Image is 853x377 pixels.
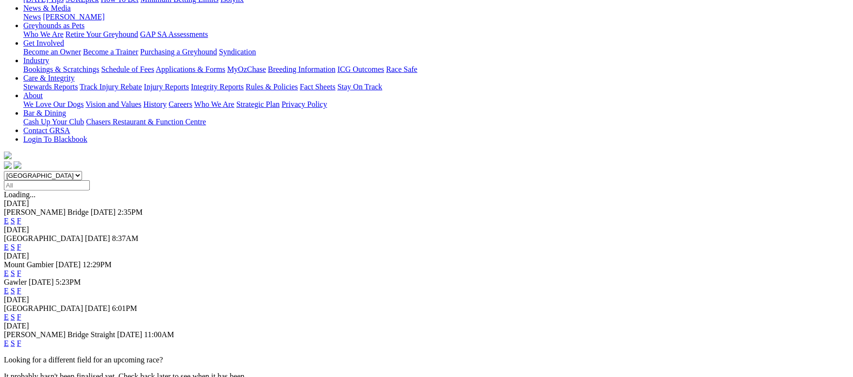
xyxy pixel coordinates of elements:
[23,4,71,12] a: News & Media
[56,278,81,286] span: 5:23PM
[83,48,138,56] a: Become a Trainer
[56,260,81,269] span: [DATE]
[4,260,54,269] span: Mount Gambier
[23,65,849,74] div: Industry
[143,100,167,108] a: History
[17,339,21,347] a: F
[11,339,15,347] a: S
[83,260,112,269] span: 12:29PM
[140,30,208,38] a: GAP SA Assessments
[386,65,417,73] a: Race Safe
[17,287,21,295] a: F
[227,65,266,73] a: MyOzChase
[144,330,174,339] span: 11:00AM
[17,313,21,321] a: F
[268,65,335,73] a: Breeding Information
[17,269,21,277] a: F
[14,161,21,169] img: twitter.svg
[4,278,27,286] span: Gawler
[23,135,87,143] a: Login To Blackbook
[4,152,12,159] img: logo-grsa-white.png
[43,13,104,21] a: [PERSON_NAME]
[4,252,849,260] div: [DATE]
[112,304,137,312] span: 6:01PM
[23,83,78,91] a: Stewards Reports
[80,83,142,91] a: Track Injury Rebate
[246,83,298,91] a: Rules & Policies
[91,208,116,216] span: [DATE]
[4,287,9,295] a: E
[85,234,110,242] span: [DATE]
[23,30,64,38] a: Who We Are
[11,269,15,277] a: S
[4,234,83,242] span: [GEOGRAPHIC_DATA]
[4,217,9,225] a: E
[17,243,21,251] a: F
[23,13,41,21] a: News
[4,225,849,234] div: [DATE]
[86,118,206,126] a: Chasers Restaurant & Function Centre
[11,313,15,321] a: S
[23,91,43,100] a: About
[85,100,141,108] a: Vision and Values
[23,109,66,117] a: Bar & Dining
[11,217,15,225] a: S
[4,199,849,208] div: [DATE]
[23,39,64,47] a: Get Involved
[219,48,256,56] a: Syndication
[85,304,110,312] span: [DATE]
[194,100,234,108] a: Who We Are
[4,313,9,321] a: E
[140,48,217,56] a: Purchasing a Greyhound
[23,48,81,56] a: Become an Owner
[300,83,335,91] a: Fact Sheets
[23,65,99,73] a: Bookings & Scratchings
[4,339,9,347] a: E
[117,208,143,216] span: 2:35PM
[4,304,83,312] span: [GEOGRAPHIC_DATA]
[4,190,35,199] span: Loading...
[23,21,84,30] a: Greyhounds as Pets
[23,126,70,135] a: Contact GRSA
[23,100,849,109] div: About
[101,65,154,73] a: Schedule of Fees
[11,287,15,295] a: S
[23,118,84,126] a: Cash Up Your Club
[23,74,75,82] a: Care & Integrity
[191,83,244,91] a: Integrity Reports
[112,234,138,242] span: 8:37AM
[4,330,115,339] span: [PERSON_NAME] Bridge Straight
[337,65,384,73] a: ICG Outcomes
[23,48,849,56] div: Get Involved
[11,243,15,251] a: S
[66,30,138,38] a: Retire Your Greyhound
[4,322,849,330] div: [DATE]
[29,278,54,286] span: [DATE]
[156,65,225,73] a: Applications & Forms
[282,100,327,108] a: Privacy Policy
[23,100,84,108] a: We Love Our Dogs
[4,356,849,364] p: Looking for a different field for an upcoming race?
[23,56,49,65] a: Industry
[4,269,9,277] a: E
[23,13,849,21] div: News & Media
[4,161,12,169] img: facebook.svg
[4,243,9,251] a: E
[144,83,189,91] a: Injury Reports
[23,30,849,39] div: Greyhounds as Pets
[337,83,382,91] a: Stay On Track
[168,100,192,108] a: Careers
[4,180,90,190] input: Select date
[236,100,280,108] a: Strategic Plan
[4,208,89,216] span: [PERSON_NAME] Bridge
[17,217,21,225] a: F
[117,330,142,339] span: [DATE]
[23,118,849,126] div: Bar & Dining
[23,83,849,91] div: Care & Integrity
[4,295,849,304] div: [DATE]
